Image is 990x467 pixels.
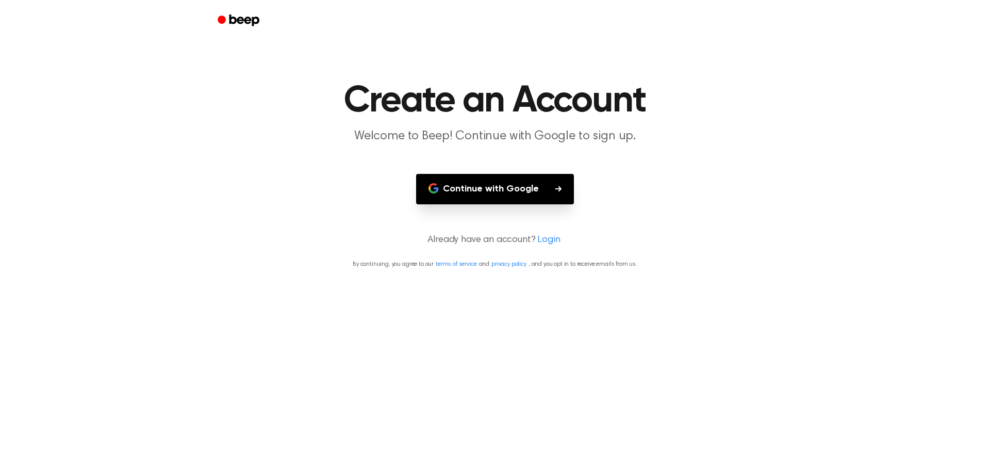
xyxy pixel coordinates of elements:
[297,128,693,145] p: Welcome to Beep! Continue with Google to sign up.
[436,261,476,267] a: terms of service
[537,233,560,247] a: Login
[12,260,978,269] p: By continuing, you agree to our and , and you opt in to receive emails from us.
[416,174,574,204] button: Continue with Google
[491,261,526,267] a: privacy policy
[210,11,269,31] a: Beep
[12,233,978,247] p: Already have an account?
[231,83,759,120] h1: Create an Account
